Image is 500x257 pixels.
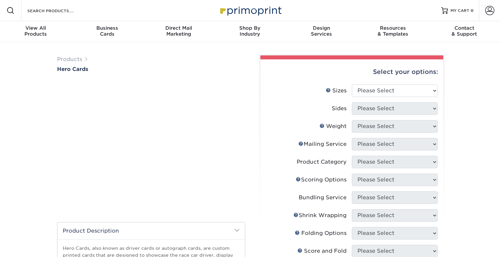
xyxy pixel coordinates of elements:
[143,25,214,37] div: Marketing
[326,87,347,95] div: Sizes
[143,25,214,31] span: Direct Mail
[214,25,285,37] div: Industry
[357,25,428,37] div: & Templates
[71,21,143,42] a: BusinessCards
[286,25,357,31] span: Design
[429,25,500,31] span: Contact
[450,8,469,14] span: MY CART
[121,198,137,215] img: Hero Cards 02
[286,21,357,42] a: DesignServices
[99,198,115,215] img: Hero Cards 01
[299,194,347,202] div: Bundling Service
[296,176,347,184] div: Scoring Options
[357,21,428,42] a: Resources& Templates
[471,8,474,13] span: 0
[214,25,285,31] span: Shop By
[319,122,347,130] div: Weight
[286,25,357,37] div: Services
[297,247,347,255] div: Score and Fold
[357,25,428,31] span: Resources
[57,56,82,62] a: Products
[71,25,143,31] span: Business
[266,59,438,84] div: Select your options:
[293,211,347,219] div: Shrink Wrapping
[165,198,182,215] img: Hero Cards 04
[429,25,500,37] div: & Support
[298,140,347,148] div: Mailing Service
[297,158,347,166] div: Product Category
[332,105,347,112] div: Sides
[143,21,214,42] a: Direct MailMarketing
[429,21,500,42] a: Contact& Support
[57,66,245,72] a: Hero Cards
[57,222,245,239] h2: Product Description
[217,3,283,17] img: Primoprint
[27,7,91,15] input: SEARCH PRODUCTS.....
[71,25,143,37] div: Cards
[143,198,159,215] img: Hero Cards 03
[295,229,347,237] div: Folding Options
[214,21,285,42] a: Shop ByIndustry
[187,198,204,215] img: Hero Cards 05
